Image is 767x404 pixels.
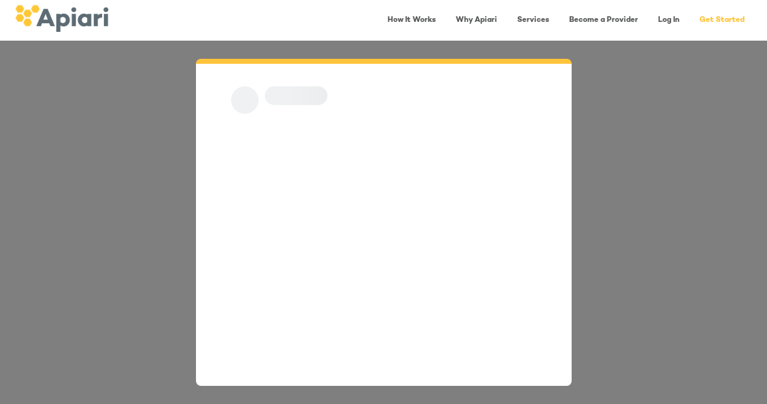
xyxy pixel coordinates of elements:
a: How It Works [380,8,443,33]
a: Get Started [692,8,752,33]
a: Why Apiari [448,8,505,33]
a: Services [510,8,557,33]
img: logo [15,5,108,32]
a: Become a Provider [562,8,646,33]
a: Log In [651,8,687,33]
